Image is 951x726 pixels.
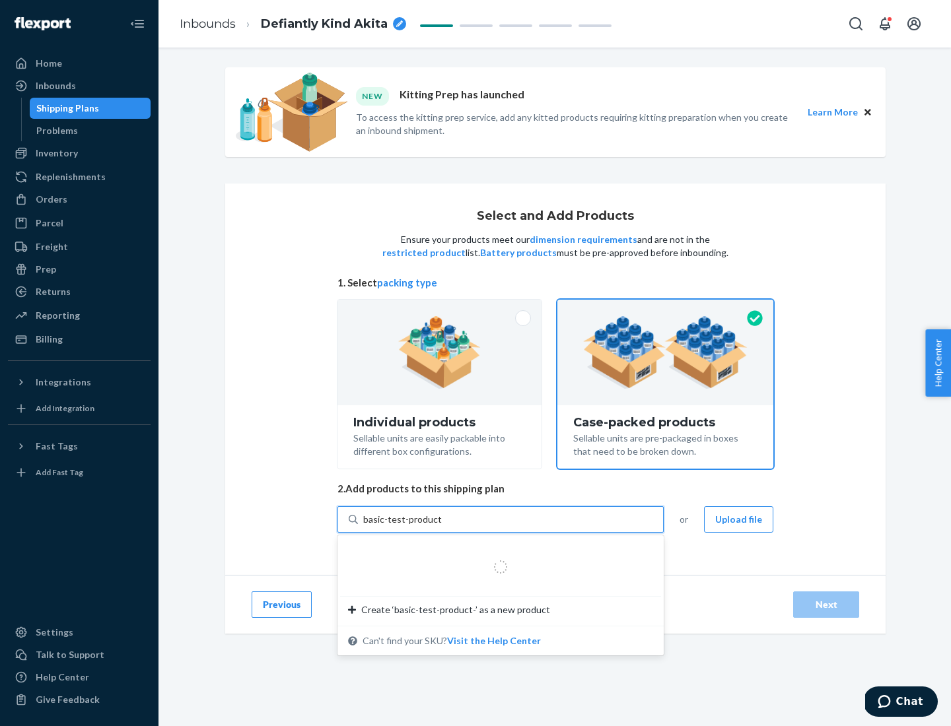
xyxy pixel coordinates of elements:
div: Integrations [36,376,91,389]
div: Billing [36,333,63,346]
a: Billing [8,329,151,350]
span: or [680,513,688,526]
a: Orders [8,189,151,210]
button: packing type [377,276,437,290]
div: Freight [36,240,68,253]
button: Close Navigation [124,11,151,37]
button: Previous [252,591,312,618]
a: Help Center [8,667,151,688]
button: Fast Tags [8,436,151,457]
button: Battery products [480,246,557,259]
span: Can't find your SKU? [363,634,541,647]
div: Replenishments [36,170,106,183]
a: Shipping Plans [30,98,151,119]
div: Add Fast Tag [36,467,83,478]
img: case-pack.59cecea509d18c883b923b81aeac6d0b.png [583,316,748,389]
div: Reporting [36,309,80,322]
button: Integrations [8,372,151,393]
button: Open account menu [901,11,927,37]
div: Help Center [36,671,89,684]
a: Home [8,53,151,74]
span: Defiantly Kind Akita [261,16,388,33]
div: Add Integration [36,403,94,414]
a: Parcel [8,213,151,234]
a: Returns [8,281,151,302]
a: Freight [8,236,151,257]
button: Open notifications [872,11,898,37]
h1: Select and Add Products [477,210,634,223]
div: Problems [36,124,78,137]
div: Prep [36,263,56,276]
div: Shipping Plans [36,102,99,115]
div: Fast Tags [36,440,78,453]
button: Upload file [704,506,773,533]
div: Home [36,57,62,70]
img: Flexport logo [15,17,71,30]
button: restricted product [382,246,466,259]
button: Talk to Support [8,644,151,665]
a: Inbounds [8,75,151,96]
div: Individual products [353,416,526,429]
a: Add Fast Tag [8,462,151,483]
ol: breadcrumbs [169,5,417,44]
a: Problems [30,120,151,141]
input: Create ‘basic-test-product-’ as a new productCan't find your SKU?Visit the Help Center [363,513,442,526]
span: 2. Add products to this shipping plan [337,482,773,496]
div: Next [804,598,848,611]
div: Parcel [36,216,63,230]
a: Replenishments [8,166,151,187]
div: Orders [36,193,67,206]
p: To access the kitting prep service, add any kitted products requiring kitting preparation when yo... [356,111,796,137]
a: Add Integration [8,398,151,419]
div: Give Feedback [36,693,100,706]
button: Create ‘basic-test-product-’ as a new productCan't find your SKU? [447,634,541,647]
div: Talk to Support [36,648,104,661]
span: Create ‘basic-test-product-’ as a new product [361,603,550,616]
p: Kitting Prep has launched [400,87,524,105]
iframe: Opens a widget where you can chat to one of our agents [865,686,938,719]
button: Give Feedback [8,689,151,710]
div: Inbounds [36,79,76,92]
button: Help Center [925,329,951,397]
div: Sellable units are pre-packaged in boxes that need to be broken down. [573,429,757,458]
p: Ensure your products meet our and are not in the list. must be pre-approved before inbounding. [381,233,730,259]
a: Reporting [8,305,151,326]
button: Next [793,591,859,618]
span: 1. Select [337,276,773,290]
button: Learn More [808,105,858,119]
div: Case-packed products [573,416,757,429]
div: Settings [36,626,73,639]
img: individual-pack.facf35554cb0f1810c75b2bd6df2d64e.png [398,316,481,389]
a: Settings [8,622,151,643]
div: Returns [36,285,71,298]
a: Inventory [8,143,151,164]
a: Prep [8,259,151,280]
a: Inbounds [180,16,236,31]
div: Sellable units are easily packable into different box configurations. [353,429,526,458]
button: dimension requirements [530,233,637,246]
div: Inventory [36,147,78,160]
button: Close [861,105,875,119]
div: NEW [356,87,389,105]
button: Open Search Box [843,11,869,37]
